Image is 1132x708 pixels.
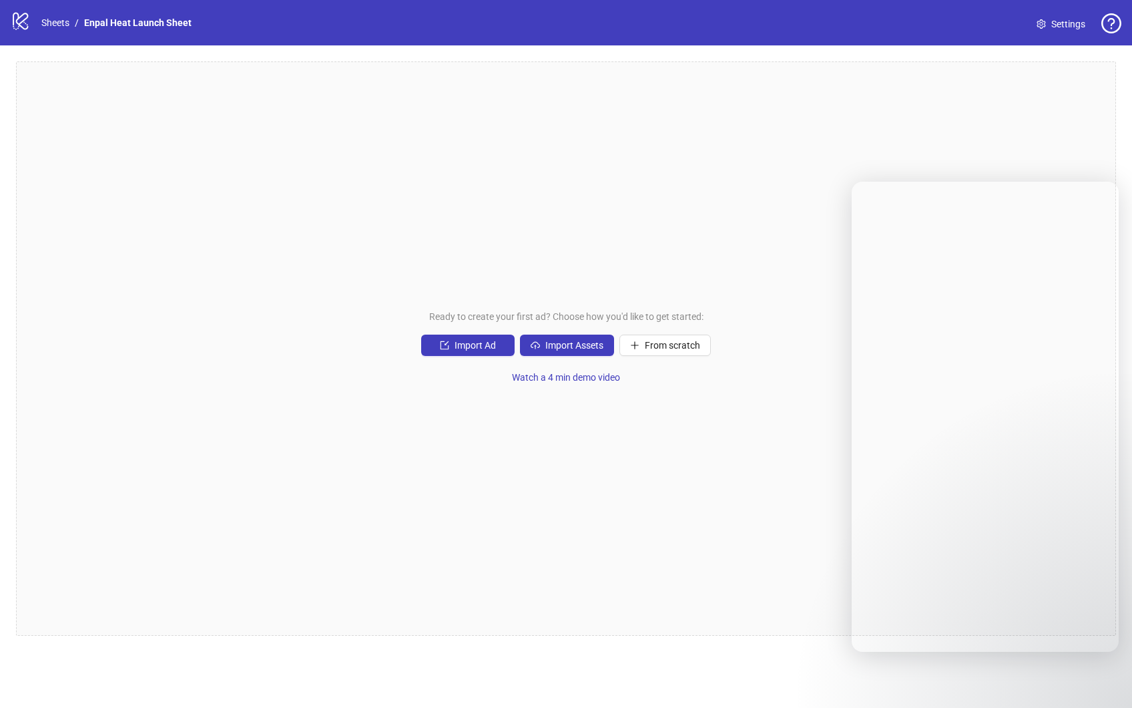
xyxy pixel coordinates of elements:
[440,341,449,350] span: import
[75,15,79,30] li: /
[1087,663,1119,695] iframe: Intercom live chat
[81,15,194,30] a: Enpal Heat Launch Sheet
[630,341,639,350] span: plus
[1101,13,1121,33] span: question-circle
[852,182,1119,652] iframe: To enrich screen reader interactions, please activate Accessibility in Grammarly extension settings
[455,340,496,351] span: Import Ad
[645,340,700,351] span: From scratch
[619,335,711,356] button: From scratch
[1026,13,1096,35] a: Settings
[531,341,540,350] span: cloud-upload
[421,335,515,356] button: Import Ad
[1037,19,1046,29] span: setting
[545,340,603,351] span: Import Assets
[1051,17,1085,31] span: Settings
[39,15,72,30] a: Sheets
[429,309,703,324] span: Ready to create your first ad? Choose how you'd like to get started:
[501,367,631,388] button: Watch a 4 min demo video
[512,372,620,383] span: Watch a 4 min demo video
[520,335,614,356] button: Import Assets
